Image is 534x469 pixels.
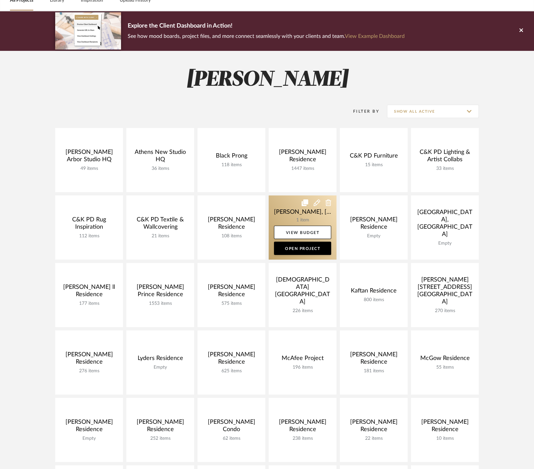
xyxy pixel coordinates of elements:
div: 62 items [203,436,260,441]
div: [PERSON_NAME] Prince Residence [132,284,189,301]
div: [PERSON_NAME] Condo [203,418,260,436]
div: 625 items [203,368,260,374]
div: Athens New Studio HQ [132,149,189,166]
div: [PERSON_NAME] ll Residence [61,284,118,301]
div: 118 items [203,162,260,168]
div: [PERSON_NAME] Residence [203,284,260,301]
div: Empty [61,436,118,441]
div: 252 items [132,436,189,441]
div: [PERSON_NAME] Residence [345,351,402,368]
div: 196 items [274,365,331,370]
img: d5d033c5-7b12-40c2-a960-1ecee1989c38.png [55,12,121,49]
div: 15 items [345,162,402,168]
div: 276 items [61,368,118,374]
div: [PERSON_NAME] Residence [274,418,331,436]
div: [PERSON_NAME] Residence [132,418,189,436]
div: Lyders Residence [132,355,189,365]
div: [PERSON_NAME] Residence [274,149,331,166]
div: C&K PD Lighting & Artist Collabs [416,149,473,166]
div: McAfee Project [274,355,331,365]
p: See how mood boards, project files, and more connect seamlessly with your clients and team. [128,32,405,41]
p: Explore the Client Dashboard in Action! [128,21,405,32]
div: 177 items [61,301,118,306]
div: C&K PD Rug Inspiration [61,216,118,233]
div: 181 items [345,368,402,374]
div: 49 items [61,166,118,172]
a: View Budget [274,226,331,239]
div: 10 items [416,436,473,441]
div: 36 items [132,166,189,172]
div: Empty [345,233,402,239]
div: [PERSON_NAME] Residence [345,418,402,436]
div: Empty [132,365,189,370]
div: 575 items [203,301,260,306]
div: 22 items [345,436,402,441]
div: 238 items [274,436,331,441]
div: [PERSON_NAME] Residence [61,418,118,436]
a: Open Project [274,242,331,255]
div: 226 items [274,308,331,314]
div: [PERSON_NAME] Residence [203,351,260,368]
div: C&K PD Textile & Wallcovering [132,216,189,233]
div: [PERSON_NAME] Residence [61,351,118,368]
div: [PERSON_NAME] Arbor Studio HQ [61,149,118,166]
a: View Example Dashboard [345,34,405,39]
div: Kaftan Residence [345,287,402,297]
h2: [PERSON_NAME] [28,67,506,92]
div: 21 items [132,233,189,239]
div: Empty [416,241,473,246]
div: [PERSON_NAME] [STREET_ADDRESS][GEOGRAPHIC_DATA] [416,276,473,308]
div: [PERSON_NAME] Residence [345,216,402,233]
div: 800 items [345,297,402,303]
div: Black Prong [203,152,260,162]
div: 1447 items [274,166,331,172]
div: 270 items [416,308,473,314]
div: C&K PD Furniture [345,152,402,162]
div: 55 items [416,365,473,370]
div: [PERSON_NAME] Residence [416,418,473,436]
div: 108 items [203,233,260,239]
div: 33 items [416,166,473,172]
div: 1553 items [132,301,189,306]
div: 112 items [61,233,118,239]
div: McGow Residence [416,355,473,365]
div: [GEOGRAPHIC_DATA], [GEOGRAPHIC_DATA] [416,209,473,241]
div: Filter By [344,108,379,115]
div: [PERSON_NAME] Residence [203,216,260,233]
div: [DEMOGRAPHIC_DATA] [GEOGRAPHIC_DATA] [274,276,331,308]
